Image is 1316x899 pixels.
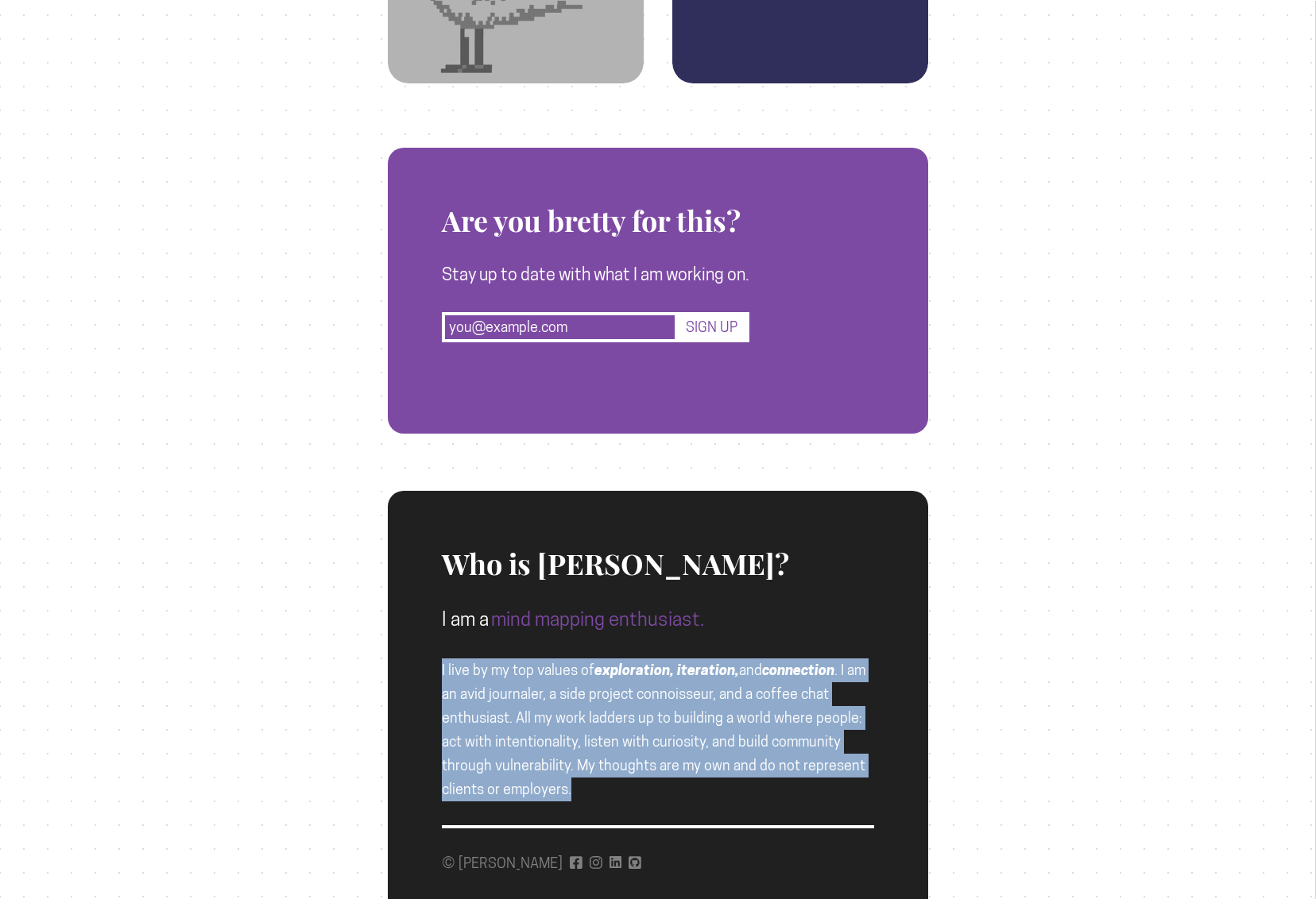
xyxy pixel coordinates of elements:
[442,260,749,289] p: Stay up to date with what I am working on.
[442,312,678,342] input: you@example.com
[442,851,563,875] p: © [PERSON_NAME]
[594,662,739,678] b: exploration, iteration,
[678,312,749,342] button: SIGN UP
[442,604,874,635] p: I am a
[442,148,749,237] h1: Are you bretty for this?
[442,662,865,797] span: I live by my top values of and . I am an avid journaler, a side project connoisseur, and a coffee...
[442,491,874,580] h1: Who is [PERSON_NAME]?
[491,608,704,631] span: mind mapping enthusiast.
[762,662,834,678] b: connection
